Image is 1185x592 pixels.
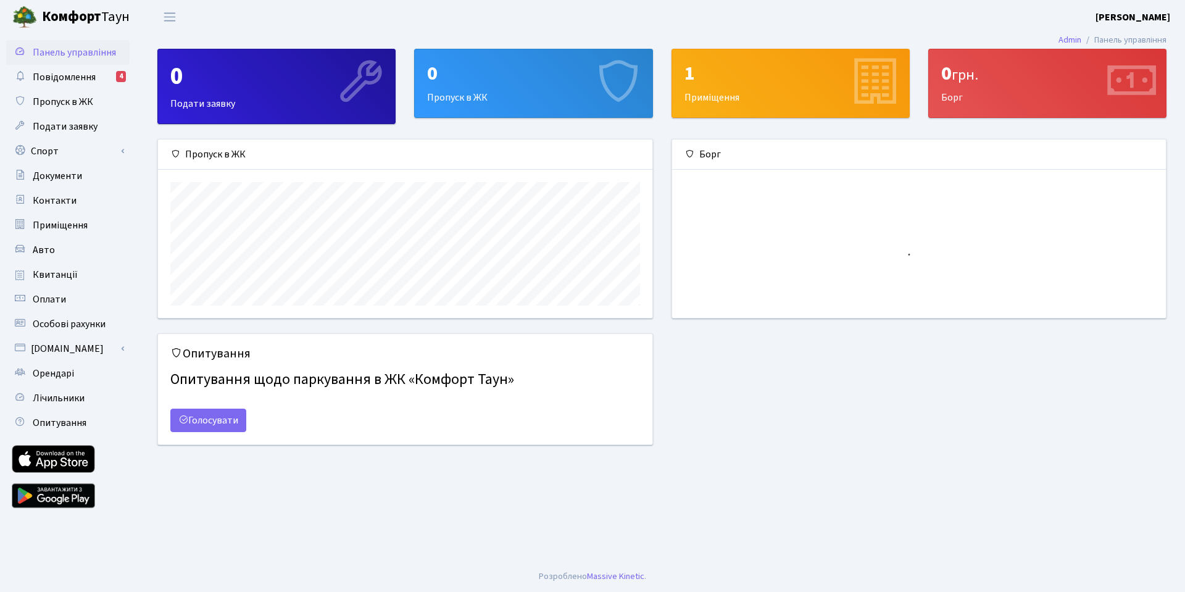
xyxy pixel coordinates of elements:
[6,213,130,238] a: Приміщення
[158,140,652,170] div: Пропуск в ЖК
[6,114,130,139] a: Подати заявку
[415,49,652,117] div: Пропуск в ЖК
[33,268,78,281] span: Квитанції
[1081,33,1166,47] li: Панель управління
[33,95,93,109] span: Пропуск в ЖК
[6,386,130,411] a: Лічильники
[33,70,96,84] span: Повідомлення
[33,194,77,207] span: Контакти
[154,7,185,27] button: Переключити навігацію
[672,140,1166,170] div: Борг
[6,139,130,164] a: Спорт
[6,238,130,262] a: Авто
[170,346,640,361] h5: Опитування
[6,188,130,213] a: Контакти
[33,120,98,133] span: Подати заявку
[157,49,396,124] a: 0Подати заявку
[158,49,395,123] div: Подати заявку
[33,46,116,59] span: Панель управління
[170,366,640,394] h4: Опитування щодо паркування в ЖК «Комфорт Таун»
[929,49,1166,117] div: Борг
[6,65,130,90] a: Повідомлення4
[684,62,897,85] div: 1
[6,411,130,435] a: Опитування
[33,169,82,183] span: Документи
[6,287,130,312] a: Оплати
[42,7,130,28] span: Таун
[33,317,106,331] span: Особові рахунки
[427,62,639,85] div: 0
[33,219,88,232] span: Приміщення
[587,570,644,583] a: Massive Kinetic
[6,312,130,336] a: Особові рахунки
[6,262,130,287] a: Квитанції
[941,62,1154,85] div: 0
[12,5,37,30] img: logo.png
[6,336,130,361] a: [DOMAIN_NAME]
[539,570,646,583] div: .
[1096,10,1170,24] b: [PERSON_NAME]
[33,367,74,380] span: Орендарі
[414,49,652,118] a: 0Пропуск в ЖК
[116,71,126,82] div: 4
[170,62,383,91] div: 0
[33,416,86,430] span: Опитування
[33,391,85,405] span: Лічильники
[1040,27,1185,53] nav: breadcrumb
[671,49,910,118] a: 1Приміщення
[170,409,246,432] a: Голосувати
[1058,33,1081,46] a: Admin
[6,90,130,114] a: Пропуск в ЖК
[33,293,66,306] span: Оплати
[1096,10,1170,25] a: [PERSON_NAME]
[952,64,978,86] span: грн.
[6,361,130,386] a: Орендарі
[42,7,101,27] b: Комфорт
[33,243,55,257] span: Авто
[672,49,909,117] div: Приміщення
[6,40,130,65] a: Панель управління
[539,570,587,583] a: Розроблено
[6,164,130,188] a: Документи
